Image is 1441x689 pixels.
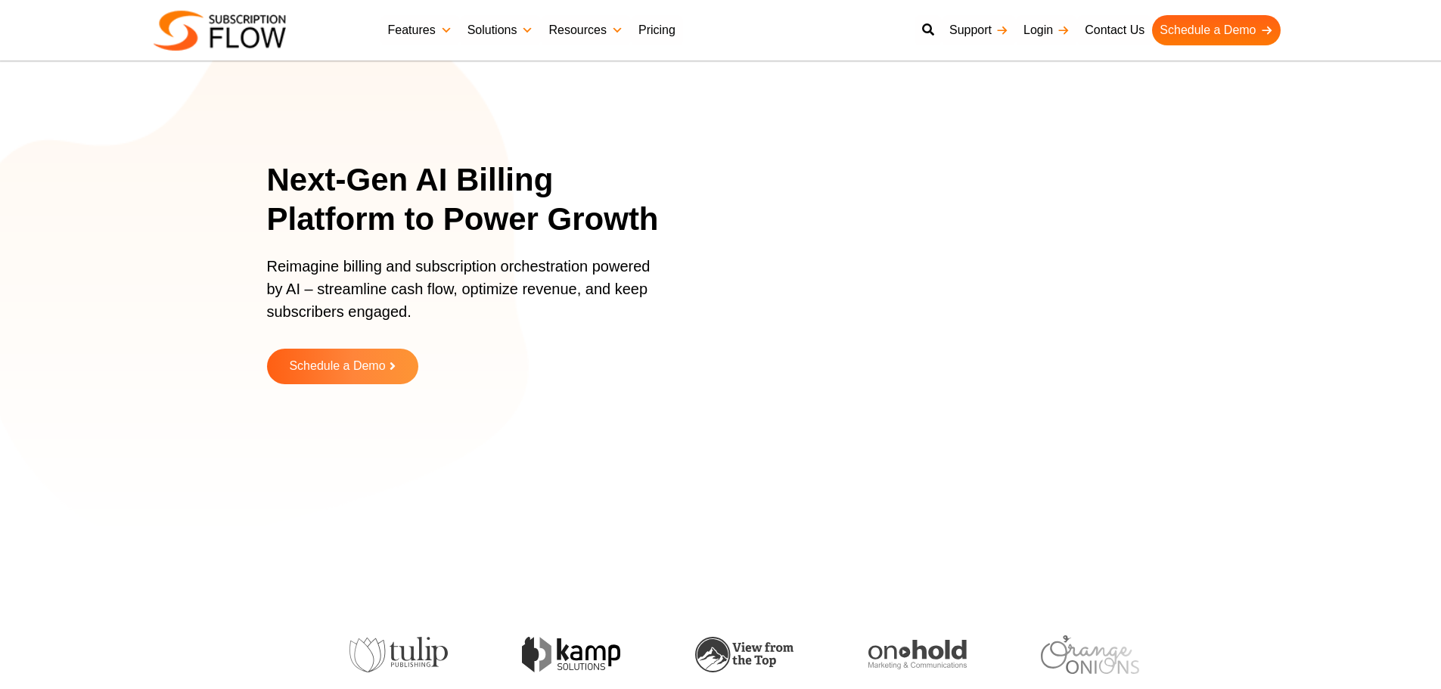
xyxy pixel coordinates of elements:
img: view-from-the-top [695,637,793,672]
a: Login [1016,15,1077,45]
a: Contact Us [1077,15,1152,45]
img: Subscriptionflow [154,11,286,51]
p: Reimagine billing and subscription orchestration powered by AI – streamline cash flow, optimize r... [267,255,660,338]
a: Support [942,15,1016,45]
img: tulip-publishing [349,637,448,673]
a: Solutions [460,15,542,45]
a: Resources [541,15,630,45]
img: kamp-solution [522,637,620,672]
a: Pricing [631,15,683,45]
h1: Next-Gen AI Billing Platform to Power Growth [267,160,679,240]
img: orange-onions [1041,635,1139,674]
a: Schedule a Demo [267,349,418,384]
img: onhold-marketing [868,640,967,670]
a: Features [380,15,460,45]
a: Schedule a Demo [1152,15,1280,45]
span: Schedule a Demo [289,360,385,373]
